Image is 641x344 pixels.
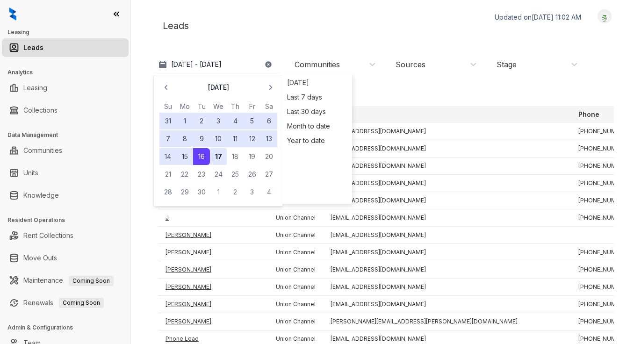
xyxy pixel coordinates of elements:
button: 17 [210,148,227,165]
button: 7 [159,130,176,147]
th: Tuesday [193,101,210,112]
a: Rent Collections [23,226,73,245]
a: Communities [23,141,62,160]
th: Saturday [260,101,277,112]
li: Rent Collections [2,226,129,245]
p: Updated on [DATE] 11:02 AM [495,13,581,22]
td: [PHONE_NUMBER] [571,140,636,158]
button: 4 [227,113,244,129]
button: 24 [210,166,227,183]
img: UserAvatar [598,12,611,21]
td: [EMAIL_ADDRESS][DOMAIN_NAME] [323,192,571,209]
h3: Admin & Configurations [7,323,130,332]
a: Move Outs [23,249,57,267]
td: [PERSON_NAME] [158,244,268,261]
td: [PHONE_NUMBER] [571,158,636,175]
div: [DATE] [284,75,350,90]
button: 6 [260,113,277,129]
a: Leads [23,38,43,57]
li: Communities [2,141,129,160]
button: 1 [210,184,227,201]
td: Union Channel [268,209,323,227]
a: RenewalsComing Soon [23,294,104,312]
td: [EMAIL_ADDRESS][DOMAIN_NAME] [323,227,571,244]
li: Leasing [2,79,129,97]
h3: Data Management [7,131,130,139]
div: Last 30 days [284,104,350,119]
button: 23 [193,166,210,183]
th: Friday [244,101,260,112]
li: Move Outs [2,249,129,267]
button: 3 [210,113,227,129]
button: 26 [244,166,260,183]
button: 8 [176,130,193,147]
div: Month to date [284,119,350,133]
td: [EMAIL_ADDRESS][DOMAIN_NAME] [323,140,571,158]
td: [PERSON_NAME] [158,313,268,330]
button: 10 [210,130,227,147]
button: 21 [159,166,176,183]
a: Knowledge [23,186,59,205]
h3: Resident Operations [7,216,130,224]
td: [PERSON_NAME] [158,261,268,279]
a: Collections [23,101,58,120]
button: 27 [260,166,277,183]
button: 29 [176,184,193,201]
td: [EMAIL_ADDRESS][DOMAIN_NAME] [323,158,571,175]
td: [PHONE_NUMBER] [571,209,636,227]
button: 2 [227,184,244,201]
div: Sources [396,59,425,70]
td: [PERSON_NAME] [158,296,268,313]
button: 11 [227,130,244,147]
td: Union Channel [268,279,323,296]
td: [PERSON_NAME] [158,279,268,296]
td: [PHONE_NUMBER] [571,244,636,261]
button: 22 [176,166,193,183]
td: Union Channel [268,296,323,313]
td: Union Channel [268,227,323,244]
button: [DATE] - [DATE] [153,56,280,73]
td: [PHONE_NUMBER] [571,123,636,140]
button: 12 [244,130,260,147]
td: Union Channel [268,313,323,330]
button: 13 [260,130,277,147]
td: [EMAIL_ADDRESS][DOMAIN_NAME] [323,296,571,313]
button: 5 [244,113,260,129]
div: Stage [497,59,517,70]
p: [DATE] - [DATE] [171,60,222,69]
a: Units [23,164,38,182]
td: [EMAIL_ADDRESS][DOMAIN_NAME] [323,279,571,296]
span: Coming Soon [69,276,114,286]
a: Leasing [23,79,47,97]
button: 4 [260,184,277,201]
button: 30 [193,184,210,201]
td: [EMAIL_ADDRESS][DOMAIN_NAME] [323,209,571,227]
li: Units [2,164,129,182]
button: 28 [159,184,176,201]
li: Maintenance [2,271,129,290]
h3: Leasing [7,28,130,36]
button: 9 [193,130,210,147]
button: 3 [244,184,260,201]
td: Union Channel [268,244,323,261]
td: Union Channel [268,261,323,279]
button: 15 [176,148,193,165]
th: Thursday [227,101,244,112]
td: [PERSON_NAME] [158,227,268,244]
th: Sunday [159,101,176,112]
th: Monday [176,101,193,112]
td: J [158,209,268,227]
button: 19 [244,148,260,165]
button: 25 [227,166,244,183]
td: [PHONE_NUMBER] [571,296,636,313]
button: 20 [260,148,277,165]
td: [PERSON_NAME][EMAIL_ADDRESS][PERSON_NAME][DOMAIN_NAME] [323,313,571,330]
button: 2 [193,113,210,129]
th: Wednesday [210,101,227,112]
li: Leads [2,38,129,57]
button: 14 [159,148,176,165]
button: 1 [176,113,193,129]
td: [EMAIL_ADDRESS][DOMAIN_NAME] [323,244,571,261]
p: Phone [578,110,599,119]
button: 16 [193,148,210,165]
